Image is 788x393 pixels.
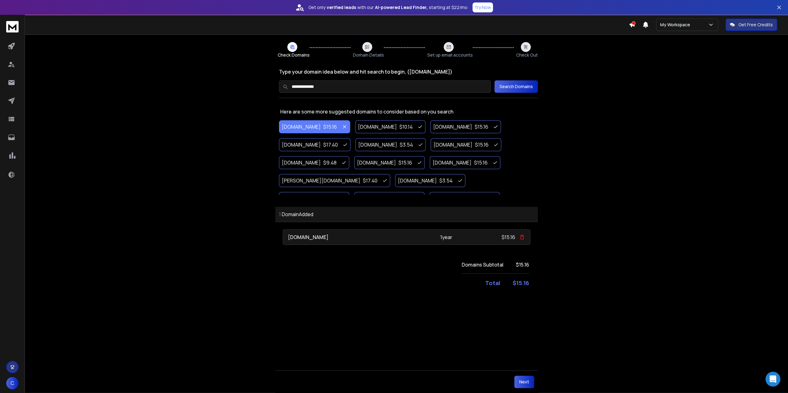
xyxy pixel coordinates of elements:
h4: $ 10.14 [399,123,413,130]
strong: AI-powered Lead Finder, [375,4,428,11]
span: Check Domains [278,52,310,58]
h4: $ 15.16 [398,159,412,166]
p: Try Now [474,4,491,11]
strong: verified leads [327,4,356,11]
p: Get Free Credits [738,22,773,28]
p: [DOMAIN_NAME] [288,233,391,241]
h4: $ 15.16 [475,141,489,148]
h3: [DOMAIN_NAME] [357,159,396,166]
button: Get Free Credits [725,19,777,31]
h3: [DOMAIN_NAME] [398,177,437,184]
p: Get only with our starting at $22/mo [308,4,468,11]
h3: [DOMAIN_NAME] [358,123,397,130]
button: C [6,377,19,389]
h4: $ 15.16 [475,123,488,130]
h3: [DOMAIN_NAME] [282,123,321,130]
p: $15.16 [502,233,515,241]
h4: $ 15.16 [323,123,337,130]
span: Check Out [516,52,538,58]
p: My Workspace [660,22,693,28]
p: Here are some more suggested domains to consider based on you search [279,108,538,115]
h3: [DOMAIN_NAME] [433,159,472,166]
h2: Type your domain idea below and hit search to begin, ([DOMAIN_NAME]) [279,68,538,75]
span: 1 [279,211,281,218]
h3: [DOMAIN_NAME] [282,159,321,166]
button: Try Now [472,2,493,12]
h3: [PERSON_NAME][DOMAIN_NAME] [282,177,360,184]
span: Set up email accounts [427,52,473,58]
h3: Domain Added [275,207,538,222]
h4: $ 17.40 [323,141,338,148]
span: Domain Details [353,52,384,58]
h3: [DOMAIN_NAME] [282,141,321,148]
p: 1 year [395,233,498,241]
h3: [DOMAIN_NAME] [433,123,472,130]
h4: $ 17.40 [363,177,377,184]
h4: Total [485,279,500,287]
h4: $ 9.48 [323,159,337,166]
button: Next [514,376,534,388]
div: Open Intercom Messenger [765,372,780,387]
h4: $ 3.54 [439,177,453,184]
h2: $ 15.16 [513,279,529,287]
img: logo [6,21,19,32]
h4: Domains Subtotal [462,261,503,268]
h3: [DOMAIN_NAME] [433,141,472,148]
h4: $ 15.16 [474,159,488,166]
h4: $ 3.54 [400,141,413,148]
button: Search Domains [494,80,538,93]
h2: $ 15.16 [516,261,529,268]
h3: [DOMAIN_NAME] [358,141,397,148]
